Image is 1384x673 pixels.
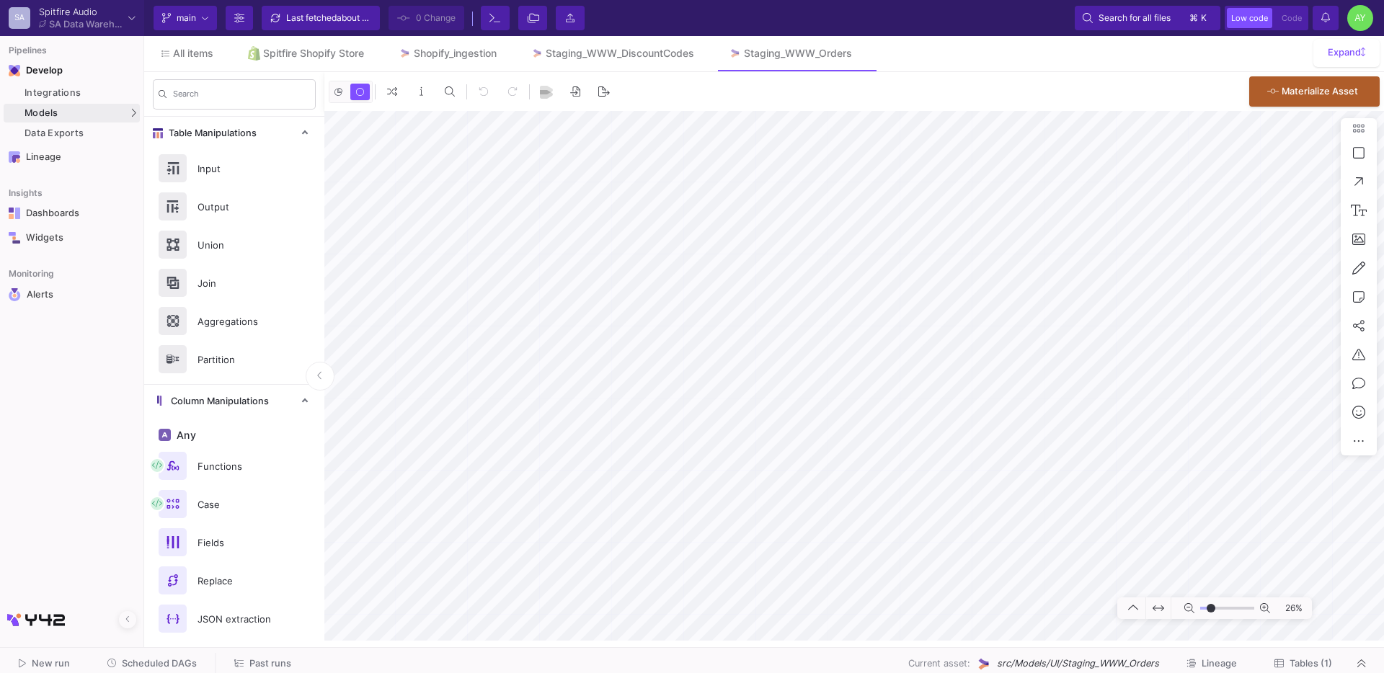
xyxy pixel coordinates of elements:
[1290,658,1332,669] span: Tables (1)
[26,151,120,163] div: Lineage
[4,226,140,249] a: Navigation iconWidgets
[189,570,288,592] div: Replace
[144,149,324,187] button: Input
[144,302,324,340] button: Aggregations
[173,92,310,102] input: Search
[1075,6,1220,30] button: Search for all files⌘k
[1343,5,1373,31] button: AY
[262,6,380,30] button: Last fetchedabout 3 hours ago
[163,128,257,139] span: Table Manipulations
[26,208,120,219] div: Dashboards
[32,658,70,669] span: New run
[39,7,123,17] div: Spitfire Audio
[1189,9,1198,27] span: ⌘
[144,447,324,485] button: Functions
[144,485,324,523] button: Case
[9,232,20,244] img: Navigation icon
[1099,7,1171,29] span: Search for all files
[189,455,288,477] div: Functions
[26,232,120,244] div: Widgets
[189,494,288,515] div: Case
[189,608,288,630] div: JSON extraction
[399,48,411,60] img: Tab icon
[144,561,324,600] button: Replace
[165,396,269,407] span: Column Manipulations
[144,187,324,226] button: Output
[9,65,20,76] img: Navigation icon
[997,656,1159,670] span: src/Models/UI/Staging_WWW_Orders
[4,282,140,307] a: Navigation iconAlerts
[177,7,196,29] span: main
[26,65,48,76] div: Develop
[173,48,213,59] span: All items
[744,48,852,59] div: Staging_WWW_Orders
[49,19,123,29] div: SA Data Warehouse
[25,87,136,99] div: Integrations
[189,272,288,294] div: Join
[1282,13,1302,23] span: Code
[144,385,324,417] mat-expansion-panel-header: Column Manipulations
[189,196,288,218] div: Output
[1202,658,1237,669] span: Lineage
[144,226,324,264] button: Union
[263,48,364,59] div: Spitfire Shopify Store
[27,288,120,301] div: Alerts
[4,124,140,143] a: Data Exports
[248,46,260,60] img: Tab icon
[546,48,694,59] div: Staging_WWW_DiscountCodes
[286,7,373,29] div: Last fetched
[122,658,197,669] span: Scheduled DAGs
[1201,9,1207,27] span: k
[1185,9,1212,27] button: ⌘k
[144,340,324,378] button: Partition
[908,656,970,670] span: Current asset:
[144,523,324,561] button: Fields
[976,656,991,672] img: UI Model
[9,7,30,29] div: SA
[4,146,140,169] a: Navigation iconLineage
[249,658,291,669] span: Past runs
[189,311,288,332] div: Aggregations
[531,48,544,60] img: Tab icon
[144,149,324,384] div: Table Manipulations
[4,59,140,82] mat-expansion-panel-header: Navigation iconDevelop
[154,6,217,30] button: main
[9,208,20,219] img: Navigation icon
[189,158,288,179] div: Input
[414,48,497,59] div: Shopify_ingestion
[337,12,409,23] span: about 3 hours ago
[1277,8,1306,28] button: Code
[1249,76,1380,107] button: Materialize Asset
[189,349,288,370] div: Partition
[25,128,136,139] div: Data Exports
[1347,5,1373,31] div: AY
[1231,13,1268,23] span: Low code
[144,117,324,149] mat-expansion-panel-header: Table Manipulations
[1282,86,1358,97] span: Materialize Asset
[25,107,58,119] span: Models
[4,84,140,102] a: Integrations
[1276,596,1308,621] span: 26%
[9,288,21,301] img: Navigation icon
[144,264,324,302] button: Join
[189,532,288,553] div: Fields
[4,202,140,225] a: Navigation iconDashboards
[189,234,288,256] div: Union
[174,429,196,441] span: Any
[144,600,324,638] button: JSON extraction
[1227,8,1272,28] button: Low code
[9,151,20,163] img: Navigation icon
[729,48,741,60] img: Tab icon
